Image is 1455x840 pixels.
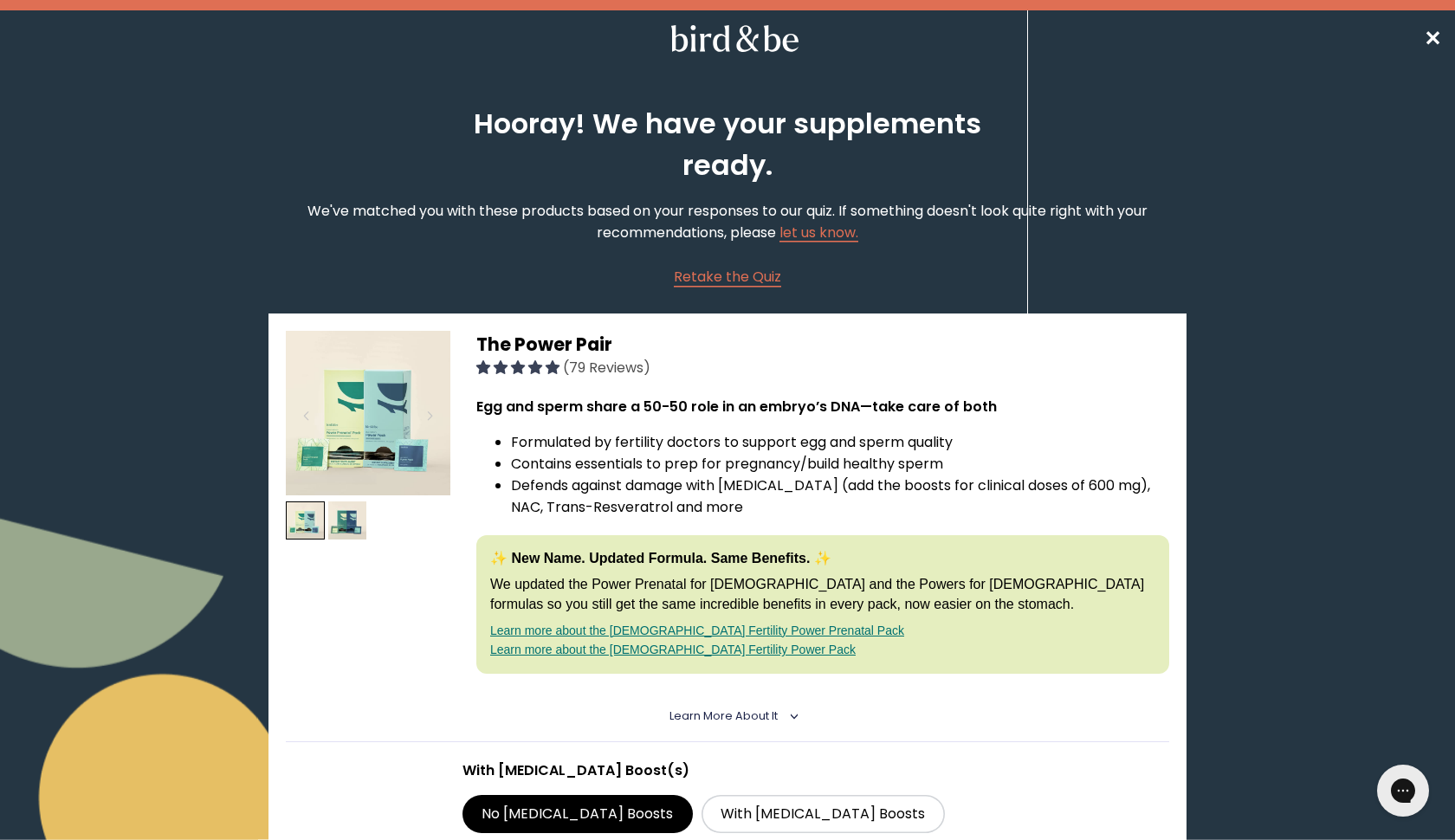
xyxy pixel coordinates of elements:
p: With [MEDICAL_DATA] Boost(s) [462,759,993,781]
span: Learn More About it [669,708,778,723]
summary: Learn More About it < [669,708,786,724]
span: (79 Reviews) [563,358,650,378]
label: With [MEDICAL_DATA] Boosts [702,795,945,833]
span: ✕ [1424,24,1441,53]
a: let us know. [779,223,858,242]
iframe: Gorgias live chat messenger [1368,759,1438,823]
i: < [783,712,799,720]
li: Formulated by fertility doctors to support egg and sperm quality [511,431,1169,453]
a: ✕ [1424,23,1441,54]
p: We've matched you with these products based on your responses to our quiz. If something doesn't l... [268,200,1187,243]
a: Learn more about the [DEMOGRAPHIC_DATA] Fertility Power Pack [490,643,856,656]
img: thumbnail image [328,501,367,540]
img: thumbnail image [286,331,450,495]
a: Learn more about the [DEMOGRAPHIC_DATA] Fertility Power Prenatal Pack [490,624,904,637]
strong: Egg and sperm share a 50-50 role in an embryo’s DNA—take care of both [476,397,997,417]
h2: Hooray! We have your supplements ready. [452,103,1003,186]
img: thumbnail image [286,501,325,540]
span: 4.92 stars [476,358,563,378]
strong: ✨ New Name. Updated Formula. Same Benefits. ✨ [490,551,831,565]
a: Retake the Quiz [674,266,781,288]
label: No [MEDICAL_DATA] Boosts [462,795,693,833]
span: The Power Pair [476,332,612,357]
li: Defends against damage with [MEDICAL_DATA] (add the boosts for clinical doses of 600 mg), NAC, Tr... [511,475,1169,518]
span: Retake the Quiz [674,267,781,287]
p: We updated the Power Prenatal for [DEMOGRAPHIC_DATA] and the Powers for [DEMOGRAPHIC_DATA] formul... [490,575,1155,614]
li: Contains essentials to prep for pregnancy/build healthy sperm [511,453,1169,475]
